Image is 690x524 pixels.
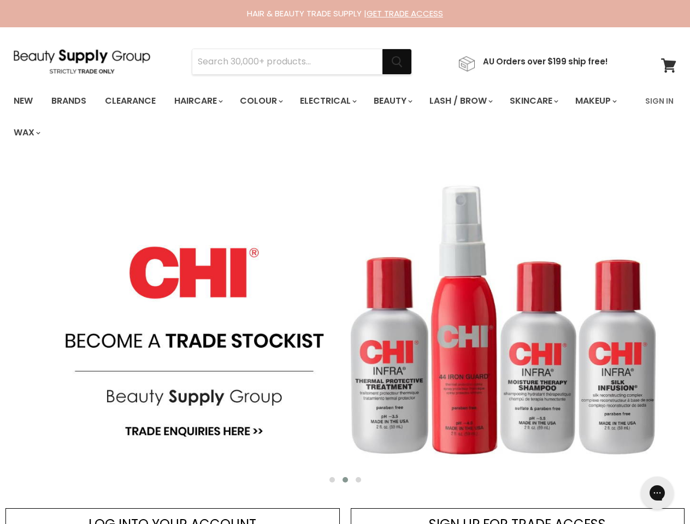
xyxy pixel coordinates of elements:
a: Beauty [365,90,419,112]
iframe: Gorgias live chat messenger [635,473,679,513]
a: Electrical [292,90,363,112]
a: Wax [5,121,47,144]
a: Haircare [166,90,229,112]
ul: Main menu [5,85,639,148]
a: Sign In [639,90,680,112]
form: Product [192,49,412,75]
input: Search [192,49,382,74]
a: GET TRADE ACCESS [367,8,443,19]
button: Search [382,49,411,74]
a: Brands [43,90,95,112]
a: Makeup [567,90,623,112]
a: Skincare [502,90,565,112]
a: Lash / Brow [421,90,499,112]
a: Clearance [97,90,164,112]
a: Colour [232,90,290,112]
a: New [5,90,41,112]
